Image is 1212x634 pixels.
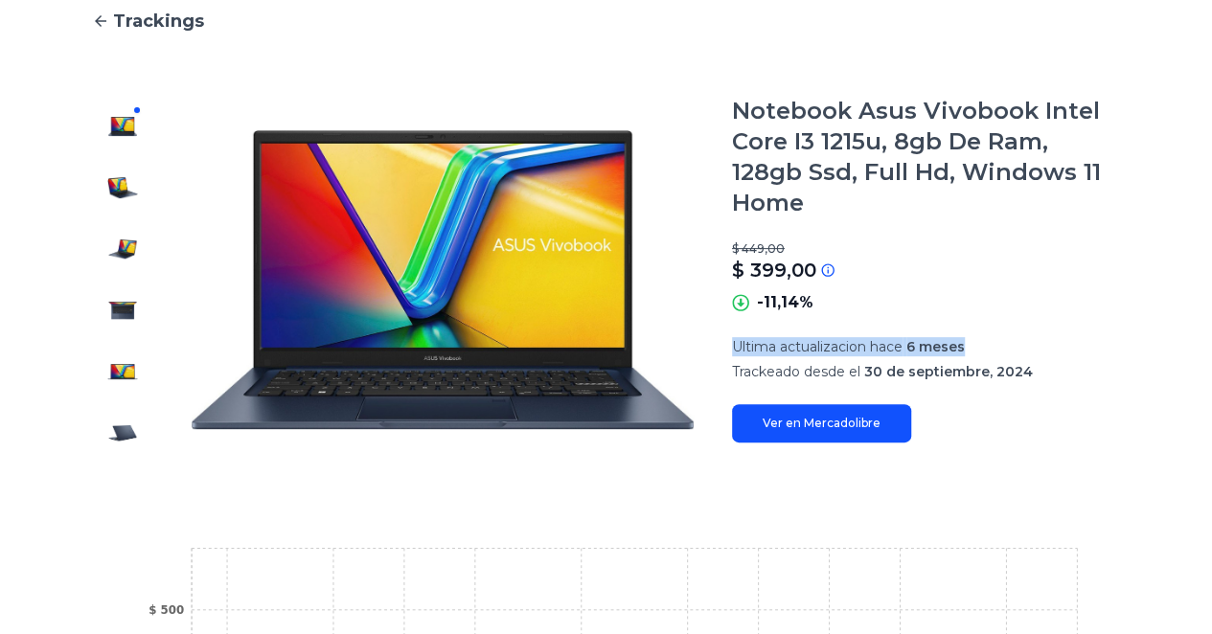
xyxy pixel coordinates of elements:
[732,241,1120,257] p: $ 449,00
[906,338,965,355] span: 6 meses
[107,418,138,448] img: Notebook Asus Vivobook Intel Core I3 1215u, 8gb De Ram, 128gb Ssd, Full Hd, Windows 11 Home
[113,8,204,34] span: Trackings
[92,8,1120,34] a: Trackings
[732,338,903,355] span: Ultima actualizacion hace
[732,363,860,380] span: Trackeado desde el
[192,96,694,464] img: Notebook Asus Vivobook Intel Core I3 1215u, 8gb De Ram, 128gb Ssd, Full Hd, Windows 11 Home
[864,363,1033,380] span: 30 de septiembre, 2024
[107,234,138,264] img: Notebook Asus Vivobook Intel Core I3 1215u, 8gb De Ram, 128gb Ssd, Full Hd, Windows 11 Home
[107,172,138,203] img: Notebook Asus Vivobook Intel Core I3 1215u, 8gb De Ram, 128gb Ssd, Full Hd, Windows 11 Home
[732,257,816,283] p: $ 399,00
[107,295,138,326] img: Notebook Asus Vivobook Intel Core I3 1215u, 8gb De Ram, 128gb Ssd, Full Hd, Windows 11 Home
[107,111,138,142] img: Notebook Asus Vivobook Intel Core I3 1215u, 8gb De Ram, 128gb Ssd, Full Hd, Windows 11 Home
[149,603,184,617] tspan: $ 500
[107,356,138,387] img: Notebook Asus Vivobook Intel Core I3 1215u, 8gb De Ram, 128gb Ssd, Full Hd, Windows 11 Home
[732,404,911,442] a: Ver en Mercadolibre
[732,96,1120,218] h1: Notebook Asus Vivobook Intel Core I3 1215u, 8gb De Ram, 128gb Ssd, Full Hd, Windows 11 Home
[757,291,813,314] p: -11,14%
